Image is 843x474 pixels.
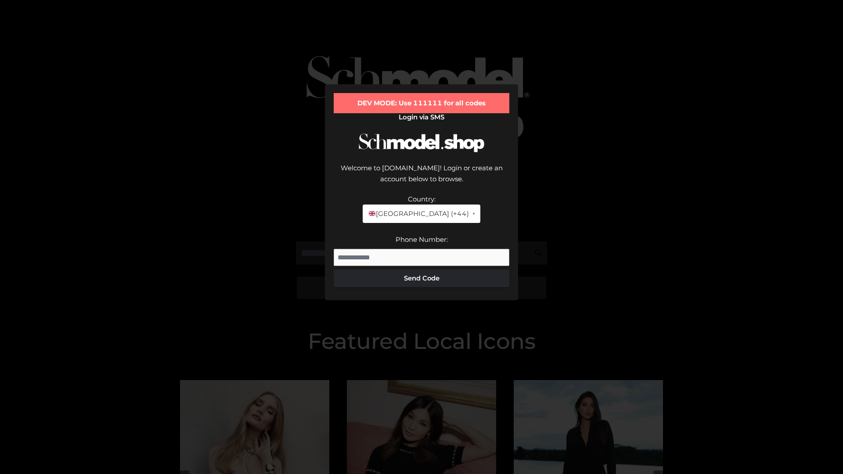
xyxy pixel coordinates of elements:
img: Schmodel Logo [356,126,487,160]
label: Phone Number: [396,235,448,244]
img: 🇬🇧 [369,210,375,217]
h2: Login via SMS [334,113,509,121]
label: Country: [408,195,436,203]
div: Welcome to [DOMAIN_NAME]! Login or create an account below to browse. [334,162,509,194]
span: [GEOGRAPHIC_DATA] (+44) [368,208,468,219]
button: Send Code [334,269,509,287]
div: DEV MODE: Use 111111 for all codes [334,93,509,113]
